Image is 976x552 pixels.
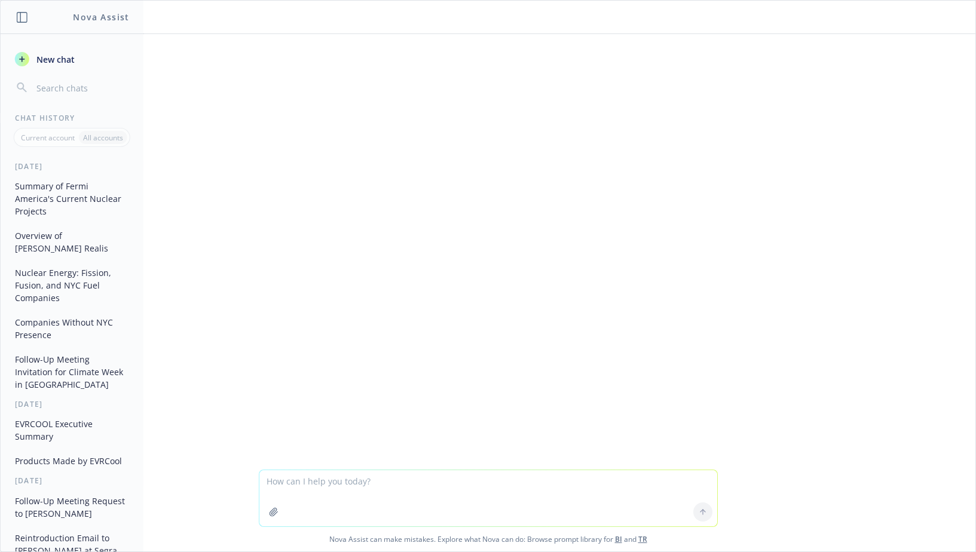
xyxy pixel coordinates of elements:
button: Summary of Fermi America's Current Nuclear Projects [10,176,134,221]
button: Nuclear Energy: Fission, Fusion, and NYC Fuel Companies [10,263,134,308]
input: Search chats [34,79,129,96]
button: Products Made by EVRCool [10,451,134,471]
button: Overview of [PERSON_NAME] Realis [10,226,134,258]
button: Follow-Up Meeting Request to [PERSON_NAME] [10,491,134,523]
p: Current account [21,133,75,143]
span: Nova Assist can make mistakes. Explore what Nova can do: Browse prompt library for and [5,527,971,551]
button: Follow-Up Meeting Invitation for Climate Week in [GEOGRAPHIC_DATA] [10,349,134,394]
div: [DATE] [1,476,143,486]
button: Companies Without NYC Presence [10,312,134,345]
button: EVRCOOL Executive Summary [10,414,134,446]
p: All accounts [83,133,123,143]
a: TR [638,534,647,544]
div: [DATE] [1,161,143,171]
div: Chat History [1,113,143,123]
h1: Nova Assist [73,11,129,23]
button: New chat [10,48,134,70]
a: BI [615,534,622,544]
div: [DATE] [1,399,143,409]
span: New chat [34,53,75,66]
